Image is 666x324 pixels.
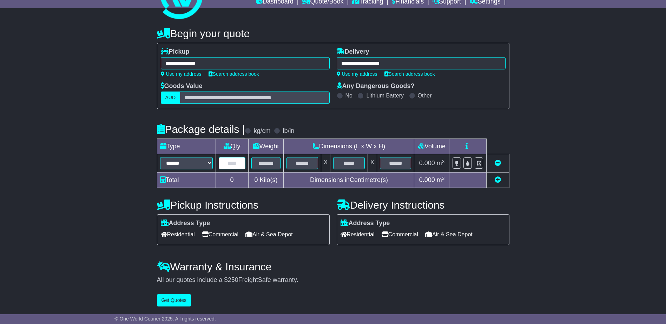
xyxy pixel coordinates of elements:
[337,82,415,90] label: Any Dangerous Goods?
[161,71,202,77] a: Use my address
[253,127,270,135] label: kg/cm
[495,176,501,183] a: Add new item
[437,176,445,183] span: m
[284,139,414,154] td: Dimensions (L x W x H)
[228,276,238,283] span: 250
[114,316,216,322] span: © One World Courier 2025. All rights reserved.
[216,139,248,154] td: Qty
[161,48,190,56] label: Pickup
[418,92,432,99] label: Other
[337,71,377,77] a: Use my address
[161,220,210,227] label: Address Type
[157,28,509,39] h4: Begin your quote
[157,139,216,154] td: Type
[425,229,473,240] span: Air & Sea Depot
[345,92,352,99] label: No
[337,48,369,56] label: Delivery
[414,139,449,154] td: Volume
[366,92,404,99] label: Lithium Battery
[161,82,203,90] label: Goods Value
[157,261,509,272] h4: Warranty & Insurance
[341,220,390,227] label: Address Type
[382,229,418,240] span: Commercial
[419,160,435,167] span: 0.000
[495,160,501,167] a: Remove this item
[245,229,293,240] span: Air & Sea Depot
[248,173,284,188] td: Kilo(s)
[161,229,195,240] span: Residential
[157,294,191,306] button: Get Quotes
[157,199,330,211] h4: Pickup Instructions
[442,176,445,181] sup: 3
[384,71,435,77] a: Search address book
[437,160,445,167] span: m
[248,139,284,154] td: Weight
[283,127,294,135] label: lb/in
[209,71,259,77] a: Search address book
[341,229,375,240] span: Residential
[161,92,180,104] label: AUD
[254,176,258,183] span: 0
[284,173,414,188] td: Dimensions in Centimetre(s)
[202,229,238,240] span: Commercial
[337,199,509,211] h4: Delivery Instructions
[419,176,435,183] span: 0.000
[442,159,445,164] sup: 3
[216,173,248,188] td: 0
[157,276,509,284] div: All our quotes include a $ FreightSafe warranty.
[157,173,216,188] td: Total
[157,123,245,135] h4: Package details |
[368,154,377,173] td: x
[321,154,330,173] td: x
